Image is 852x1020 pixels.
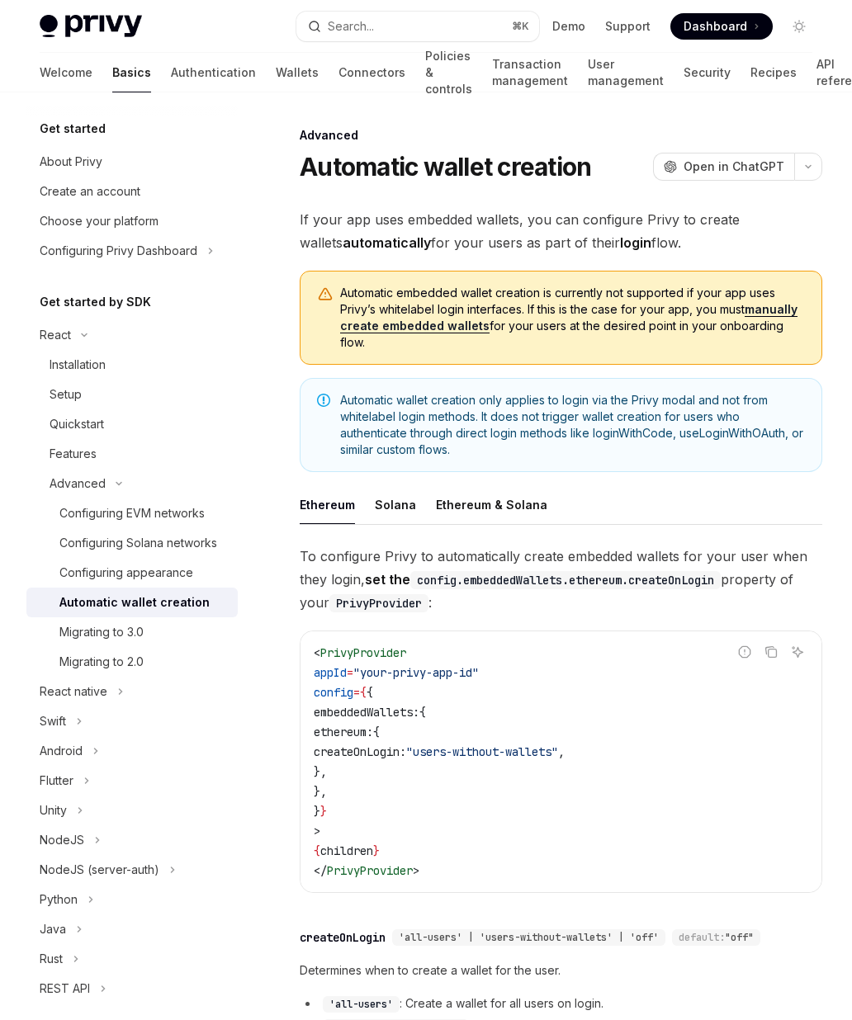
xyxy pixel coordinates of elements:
span: 'all-users' | 'users-without-wallets' | 'off' [399,931,659,944]
span: children [320,843,373,858]
span: < [314,645,320,660]
button: Toggle NodeJS (server-auth) section [26,855,238,885]
span: appId [314,665,347,680]
a: Installation [26,350,238,380]
a: Policies & controls [425,53,472,92]
span: { [419,705,426,720]
span: { [367,685,373,700]
div: Solana [375,485,416,524]
div: Installation [50,355,106,375]
strong: set the [365,571,721,588]
div: Ethereum [300,485,355,524]
span: } [314,804,320,819]
div: Java [40,919,66,939]
a: Basics [112,53,151,92]
span: { [373,725,380,739]
button: Open in ChatGPT [653,153,794,181]
span: PrivyProvider [327,863,413,878]
button: Toggle NodeJS section [26,825,238,855]
a: User management [588,53,664,92]
div: Quickstart [50,414,104,434]
a: Transaction management [492,53,568,92]
div: Create an account [40,182,140,201]
button: Toggle REST API section [26,974,238,1003]
span: }, [314,784,327,799]
a: Automatic wallet creation [26,588,238,617]
a: Wallets [276,53,319,92]
span: "your-privy-app-id" [353,665,479,680]
div: Configuring Solana networks [59,533,217,553]
div: Configuring appearance [59,563,193,583]
button: Toggle Python section [26,885,238,914]
span: { [314,843,320,858]
div: Rust [40,949,63,969]
code: PrivyProvider [329,594,428,612]
div: Advanced [50,474,106,493]
span: ⌘ K [512,20,529,33]
div: Configuring Privy Dashboard [40,241,197,261]
div: Swift [40,711,66,731]
span: PrivyProvider [320,645,406,660]
strong: automatically [343,234,431,251]
span: "off" [725,931,754,944]
div: Python [40,890,78,909]
button: Ask AI [787,641,808,663]
button: Toggle Android section [26,736,238,766]
div: React [40,325,71,345]
span: } [320,804,327,819]
button: Toggle React section [26,320,238,350]
div: createOnLogin [300,929,386,946]
div: Setup [50,385,82,404]
span: { [360,685,367,700]
span: embeddedWallets: [314,705,419,720]
div: Migrating to 3.0 [59,622,144,642]
button: Report incorrect code [734,641,755,663]
div: Migrating to 2.0 [59,652,144,672]
a: Recipes [750,53,797,92]
div: Search... [328,17,374,36]
div: React native [40,682,107,701]
span: If your app uses embedded wallets, you can configure Privy to create wallets for your users as pa... [300,208,822,254]
svg: Note [317,394,330,407]
button: Toggle React native section [26,677,238,706]
a: Welcome [40,53,92,92]
a: Migrating to 3.0 [26,617,238,647]
button: Copy the contents from the code block [760,641,782,663]
span: Open in ChatGPT [684,158,784,175]
a: Features [26,439,238,469]
div: Ethereum & Solana [436,485,547,524]
button: Toggle dark mode [786,13,812,40]
div: REST API [40,979,90,999]
a: Demo [552,18,585,35]
span: Automatic wallet creation only applies to login via the Privy modal and not from whitelabel login... [340,392,805,458]
a: Setup [26,380,238,409]
a: Security [684,53,731,92]
span: default: [679,931,725,944]
button: Toggle Configuring Privy Dashboard section [26,236,238,266]
button: Open search [296,12,540,41]
span: config [314,685,353,700]
a: Create an account [26,177,238,206]
button: Toggle Swift section [26,706,238,736]
button: Toggle Advanced section [26,469,238,498]
span: }, [314,764,327,779]
h1: Automatic wallet creation [300,152,591,182]
div: Choose your platform [40,211,159,231]
div: Advanced [300,127,822,144]
div: NodeJS [40,830,84,850]
a: Configuring appearance [26,558,238,588]
span: = [347,665,353,680]
div: About Privy [40,152,102,172]
div: Unity [40,800,67,820]
div: Android [40,741,83,761]
img: light logo [40,15,142,38]
button: Toggle Java section [26,914,238,944]
span: = [353,685,360,700]
button: Toggle Flutter section [26,766,238,796]
h5: Get started by SDK [40,292,151,312]
a: About Privy [26,147,238,177]
strong: login [620,234,651,251]
button: Toggle Rust section [26,944,238,974]
a: Choose your platform [26,206,238,236]
div: Features [50,444,97,464]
